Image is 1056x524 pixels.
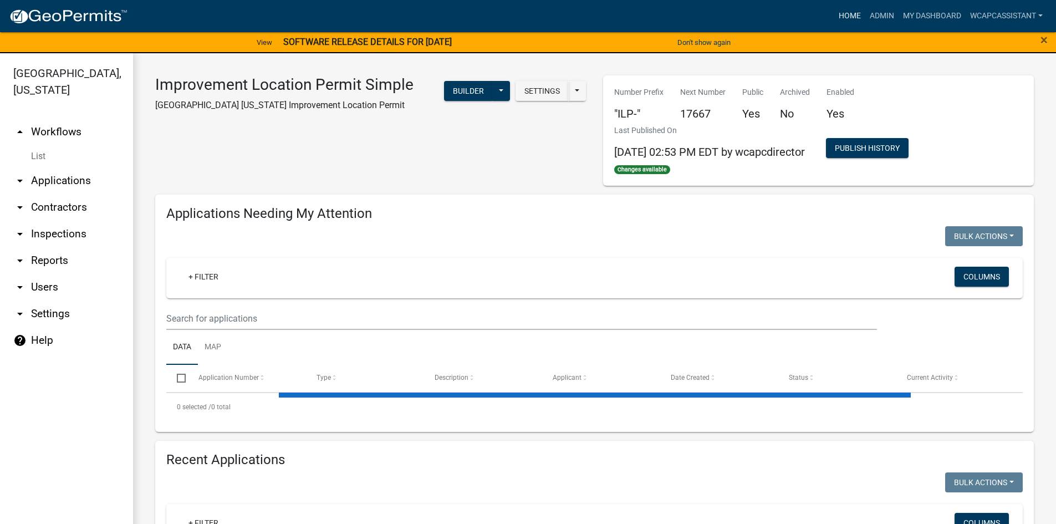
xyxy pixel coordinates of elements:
i: help [13,334,27,347]
datatable-header-cell: Description [424,365,542,391]
p: Enabled [827,87,854,98]
span: Changes available [614,165,671,174]
button: Publish History [826,138,909,158]
h5: "ILP-" [614,107,664,120]
a: wcapcassistant [966,6,1047,27]
h5: 17667 [680,107,726,120]
button: Bulk Actions [945,472,1023,492]
wm-modal-confirm: Workflow Publish History [826,144,909,153]
span: Type [317,374,331,381]
i: arrow_drop_up [13,125,27,139]
h3: Improvement Location Permit Simple [155,75,414,94]
span: Application Number [198,374,259,381]
h5: No [780,107,810,120]
div: 0 total [166,393,1023,421]
datatable-header-cell: Applicant [542,365,660,391]
button: Bulk Actions [945,226,1023,246]
datatable-header-cell: Date Created [660,365,778,391]
i: arrow_drop_down [13,281,27,294]
h4: Recent Applications [166,452,1023,468]
p: [GEOGRAPHIC_DATA] [US_STATE] Improvement Location Permit [155,99,414,112]
button: Don't show again [673,33,735,52]
button: Builder [444,81,493,101]
span: 0 selected / [177,403,211,411]
p: Last Published On [614,125,805,136]
button: Columns [955,267,1009,287]
a: + Filter [180,267,227,287]
datatable-header-cell: Select [166,365,187,391]
h5: Yes [827,107,854,120]
a: Home [834,6,865,27]
input: Search for applications [166,307,877,330]
h5: Yes [742,107,763,120]
p: Archived [780,87,810,98]
a: View [252,33,277,52]
span: Applicant [553,374,581,381]
span: Date Created [671,374,710,381]
span: Status [789,374,808,381]
i: arrow_drop_down [13,201,27,214]
button: Close [1040,33,1048,47]
datatable-header-cell: Current Activity [896,365,1014,391]
h4: Applications Needing My Attention [166,206,1023,222]
span: × [1040,32,1048,48]
p: Next Number [680,87,726,98]
i: arrow_drop_down [13,254,27,267]
i: arrow_drop_down [13,227,27,241]
span: Current Activity [907,374,953,381]
a: Admin [865,6,899,27]
datatable-header-cell: Status [778,365,896,391]
datatable-header-cell: Type [305,365,424,391]
strong: SOFTWARE RELEASE DETAILS FOR [DATE] [283,37,452,47]
i: arrow_drop_down [13,307,27,320]
span: Description [435,374,468,381]
a: Map [198,330,228,365]
button: Settings [516,81,569,101]
a: Data [166,330,198,365]
datatable-header-cell: Application Number [187,365,305,391]
p: Public [742,87,763,98]
i: arrow_drop_down [13,174,27,187]
a: My Dashboard [899,6,966,27]
span: [DATE] 02:53 PM EDT by wcapcdirector [614,145,805,159]
p: Number Prefix [614,87,664,98]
